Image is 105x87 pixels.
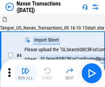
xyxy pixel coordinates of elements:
div: (sheet [24,57,36,62]
img: Support [82,4,88,10]
img: Settings menu [91,3,99,11]
img: Run All [21,67,30,75]
span: # 4 [17,53,22,58]
div: Run All [18,76,33,80]
img: Back [6,3,14,11]
div: Import Sheet [33,36,60,44]
button: Skip [59,65,81,81]
img: Skip [65,67,74,75]
div: Navan Transactions ([DATE]) [17,0,80,13]
img: Main button [86,68,97,79]
button: Run All [14,65,36,81]
div: Skip [65,76,74,80]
